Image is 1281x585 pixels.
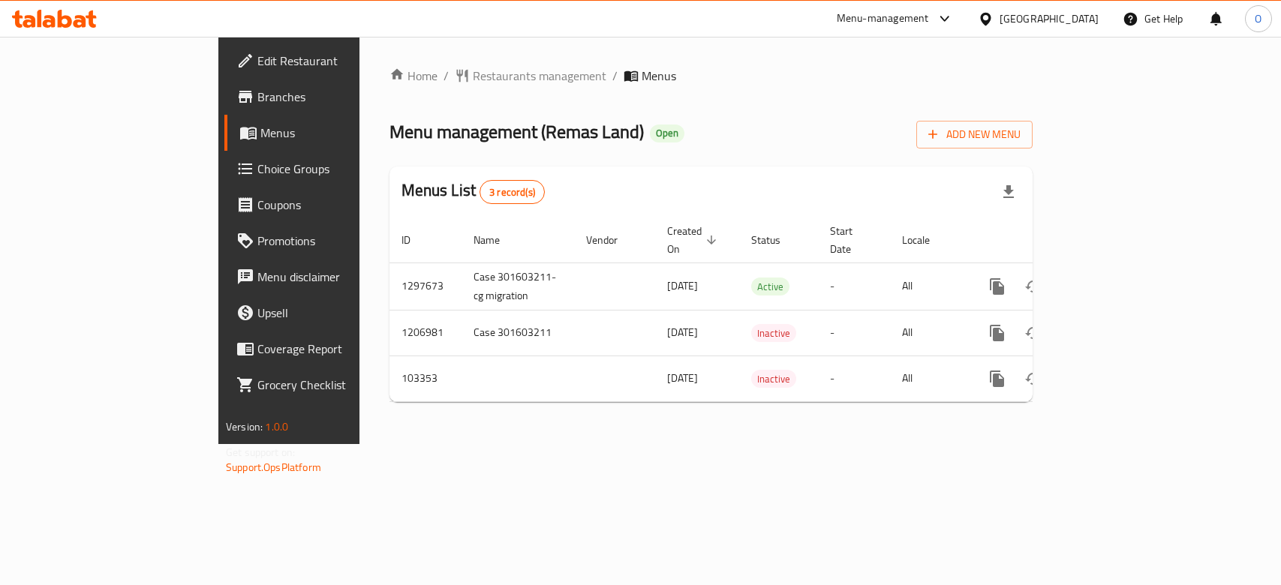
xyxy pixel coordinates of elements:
[830,222,872,258] span: Start Date
[612,67,618,85] li: /
[224,367,432,403] a: Grocery Checklist
[818,262,890,310] td: -
[224,295,432,331] a: Upsell
[979,315,1015,351] button: more
[916,121,1033,148] button: Add New Menu
[979,268,1015,304] button: more
[480,180,545,204] div: Total records count
[389,217,1135,402] table: enhanced table
[642,67,676,85] span: Menus
[1015,315,1051,351] button: Change Status
[389,67,1033,85] nav: breadcrumb
[1255,10,1261,27] span: O
[480,185,544,199] span: 3 record(s)
[1015,361,1051,397] button: Change Status
[818,355,890,401] td: -
[224,79,432,115] a: Branches
[1000,10,1099,27] div: [GEOGRAPHIC_DATA]
[474,231,519,249] span: Name
[226,442,295,462] span: Get support on:
[928,125,1021,144] span: Add New Menu
[224,151,432,187] a: Choice Groups
[751,278,789,295] span: Active
[967,217,1135,263] th: Actions
[257,160,420,178] span: Choice Groups
[224,223,432,259] a: Promotions
[890,310,967,355] td: All
[257,232,420,250] span: Promotions
[751,324,796,342] div: Inactive
[667,368,698,388] span: [DATE]
[401,231,430,249] span: ID
[226,457,321,477] a: Support.OpsPlatform
[257,196,420,214] span: Coupons
[473,67,606,85] span: Restaurants management
[455,67,606,85] a: Restaurants management
[224,187,432,223] a: Coupons
[444,67,449,85] li: /
[224,259,432,295] a: Menu disclaimer
[226,417,263,436] span: Version:
[257,268,420,286] span: Menu disclaimer
[389,115,644,148] span: Menu management ( Remas Land )
[751,231,800,249] span: Status
[224,43,432,79] a: Edit Restaurant
[265,417,288,436] span: 1.0.0
[257,88,420,106] span: Branches
[257,376,420,394] span: Grocery Checklist
[991,174,1027,210] div: Export file
[667,322,698,342] span: [DATE]
[462,310,574,355] td: Case 301603211
[751,325,796,342] span: Inactive
[1015,268,1051,304] button: Change Status
[818,310,890,355] td: -
[890,262,967,310] td: All
[257,340,420,358] span: Coverage Report
[224,115,432,151] a: Menus
[257,304,420,322] span: Upsell
[890,355,967,401] td: All
[401,179,545,204] h2: Menus List
[224,331,432,367] a: Coverage Report
[667,222,721,258] span: Created On
[837,10,929,28] div: Menu-management
[979,361,1015,397] button: more
[751,370,796,388] span: Inactive
[462,262,574,310] td: Case 301603211-cg migration
[902,231,949,249] span: Locale
[586,231,637,249] span: Vendor
[667,276,698,295] span: [DATE]
[650,124,684,142] div: Open
[257,52,420,70] span: Edit Restaurant
[650,127,684,139] span: Open
[751,370,796,388] div: Inactive
[260,124,420,142] span: Menus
